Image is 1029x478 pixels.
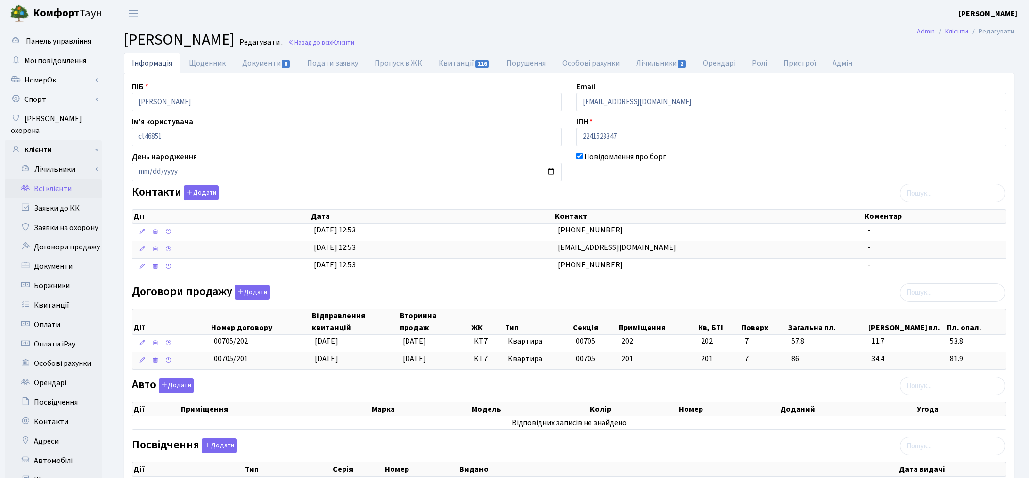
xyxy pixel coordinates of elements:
[576,81,595,93] label: Email
[470,309,504,334] th: ЖК
[214,336,248,346] span: 00705/202
[5,140,102,160] a: Клієнти
[678,60,686,68] span: 2
[968,26,1014,37] li: Редагувати
[371,402,471,416] th: Марка
[572,309,618,334] th: Секція
[311,309,399,334] th: Відправлення квитанцій
[950,336,1002,347] span: 53.8
[864,210,1006,223] th: Коментар
[779,402,916,416] th: Доданий
[5,90,102,109] a: Спорт
[498,53,554,73] a: Порушення
[33,5,80,21] b: Комфорт
[508,353,568,364] span: Квартира
[959,8,1017,19] a: [PERSON_NAME]
[124,29,234,51] span: [PERSON_NAME]
[867,260,870,270] span: -
[11,160,102,179] a: Лічильники
[384,462,458,476] th: Номер
[132,309,210,334] th: Дії
[621,336,633,346] span: 202
[791,353,864,364] span: 86
[558,225,623,235] span: [PHONE_NUMBER]
[867,242,870,253] span: -
[824,53,861,73] a: Адмін
[33,5,102,22] span: Таун
[5,451,102,470] a: Автомобілі
[314,225,356,235] span: [DATE] 12:53
[315,353,338,364] span: [DATE]
[180,53,234,73] a: Щоденник
[576,116,593,128] label: ІПН
[775,53,824,73] a: Пристрої
[5,315,102,334] a: Оплати
[10,4,29,23] img: logo.png
[900,184,1005,202] input: Пошук...
[156,377,194,394] a: Додати
[314,242,356,253] span: [DATE] 12:53
[5,296,102,315] a: Квитанції
[900,377,1005,395] input: Пошук...
[576,336,595,346] span: 00705
[871,336,942,347] span: 11.7
[314,260,356,270] span: [DATE] 12:53
[315,336,338,346] span: [DATE]
[214,353,248,364] span: 00705/201
[235,285,270,300] button: Договори продажу
[678,402,779,416] th: Номер
[621,353,633,364] span: 201
[554,210,864,223] th: Контакт
[180,402,371,416] th: Приміщення
[5,334,102,354] a: Оплати iPay
[5,218,102,237] a: Заявки на охорону
[740,309,787,334] th: Поверх
[132,285,270,300] label: Договори продажу
[791,336,864,347] span: 57.8
[697,309,741,334] th: Кв, БТІ
[5,70,102,90] a: НомерОк
[234,53,299,73] a: Документи
[916,402,1006,416] th: Угода
[5,51,102,70] a: Мої повідомлення
[628,53,695,73] a: Лічильники
[945,26,968,36] a: Клієнти
[898,462,1006,476] th: Дата видачі
[558,242,676,253] span: [EMAIL_ADDRESS][DOMAIN_NAME]
[5,179,102,198] a: Всі клієнти
[787,309,867,334] th: Загальна пл.
[202,438,237,453] button: Посвідчення
[701,336,737,347] span: 202
[132,378,194,393] label: Авто
[244,462,332,476] th: Тип
[475,60,489,68] span: 116
[5,32,102,51] a: Панель управління
[950,353,1002,364] span: 81.9
[695,53,744,73] a: Орендарі
[867,225,870,235] span: -
[5,237,102,257] a: Договори продажу
[744,53,775,73] a: Ролі
[184,185,219,200] button: Контакти
[508,336,568,347] span: Квартира
[5,109,102,140] a: [PERSON_NAME] охорона
[199,437,237,454] a: Додати
[132,416,1006,429] td: Відповідних записів не знайдено
[504,309,572,334] th: Тип
[132,462,244,476] th: Дії
[5,198,102,218] a: Заявки до КК
[181,184,219,201] a: Додати
[5,257,102,276] a: Документи
[132,438,237,453] label: Посвідчення
[232,283,270,300] a: Додати
[576,353,595,364] span: 00705
[310,210,554,223] th: Дата
[471,402,589,416] th: Модель
[24,55,86,66] span: Мої повідомлення
[132,116,193,128] label: Ім'я користувача
[946,309,1006,334] th: Пл. опал.
[867,309,946,334] th: [PERSON_NAME] пл.
[210,309,311,334] th: Номер договору
[5,412,102,431] a: Контакти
